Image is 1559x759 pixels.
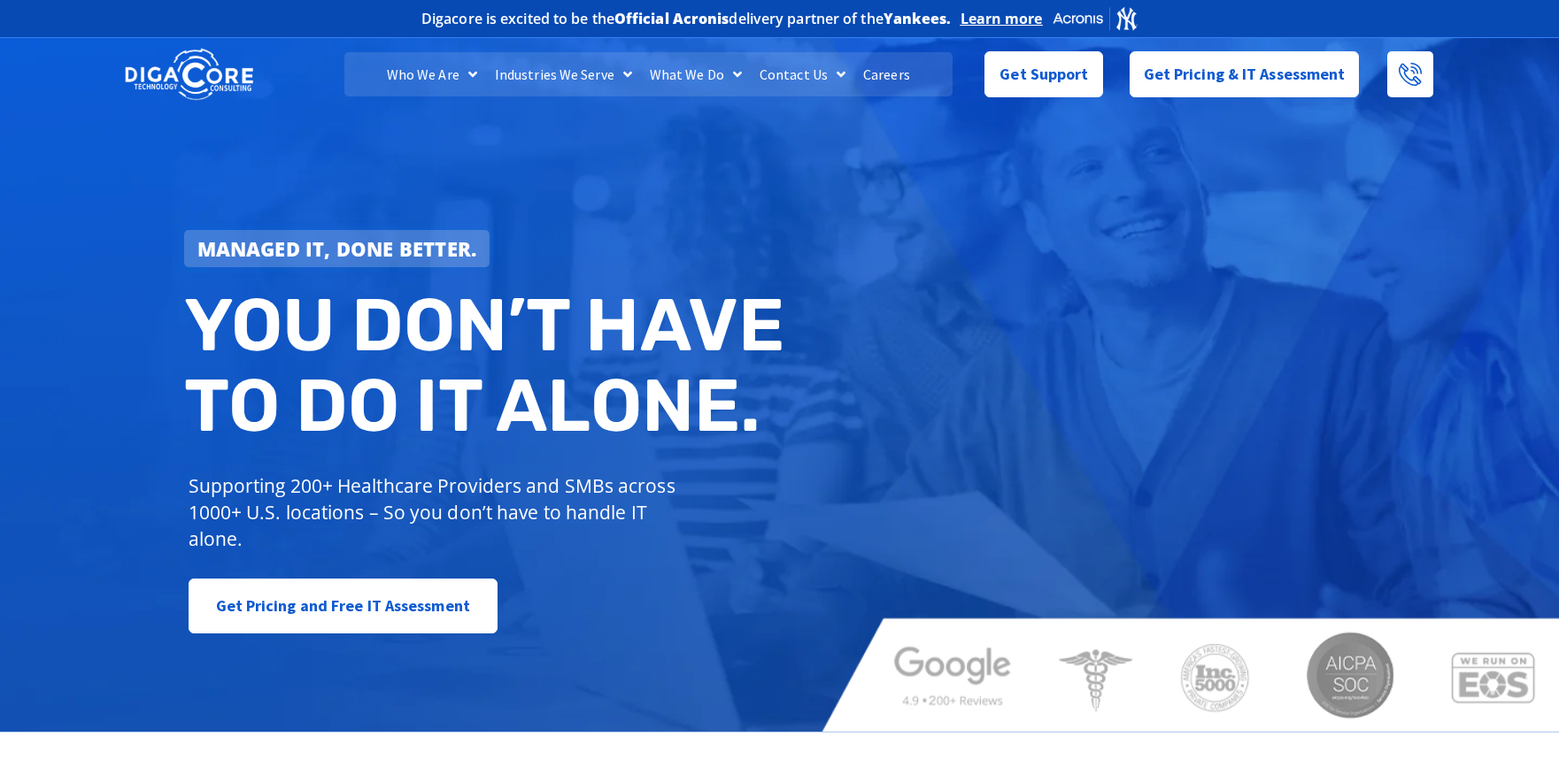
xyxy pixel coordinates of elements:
[189,472,683,552] p: Supporting 200+ Healthcare Providers and SMBs across 1000+ U.S. locations – So you don’t have to ...
[984,51,1102,97] a: Get Support
[125,47,253,103] img: DigaCore Technology Consulting
[197,235,477,262] strong: Managed IT, done better.
[641,52,751,96] a: What We Do
[961,10,1043,27] a: Learn more
[189,579,498,633] a: Get Pricing and Free IT Assessment
[184,230,490,267] a: Managed IT, done better.
[1130,51,1360,97] a: Get Pricing & IT Assessment
[184,285,793,447] h2: You don’t have to do IT alone.
[614,9,729,28] b: Official Acronis
[216,588,470,624] span: Get Pricing and Free IT Assessment
[421,11,952,26] h2: Digacore is excited to be the delivery partner of the
[1052,5,1138,31] img: Acronis
[378,52,486,96] a: Who We Are
[344,52,952,96] nav: Menu
[486,52,641,96] a: Industries We Serve
[884,9,952,28] b: Yankees.
[854,52,919,96] a: Careers
[751,52,854,96] a: Contact Us
[1144,57,1346,92] span: Get Pricing & IT Assessment
[999,57,1088,92] span: Get Support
